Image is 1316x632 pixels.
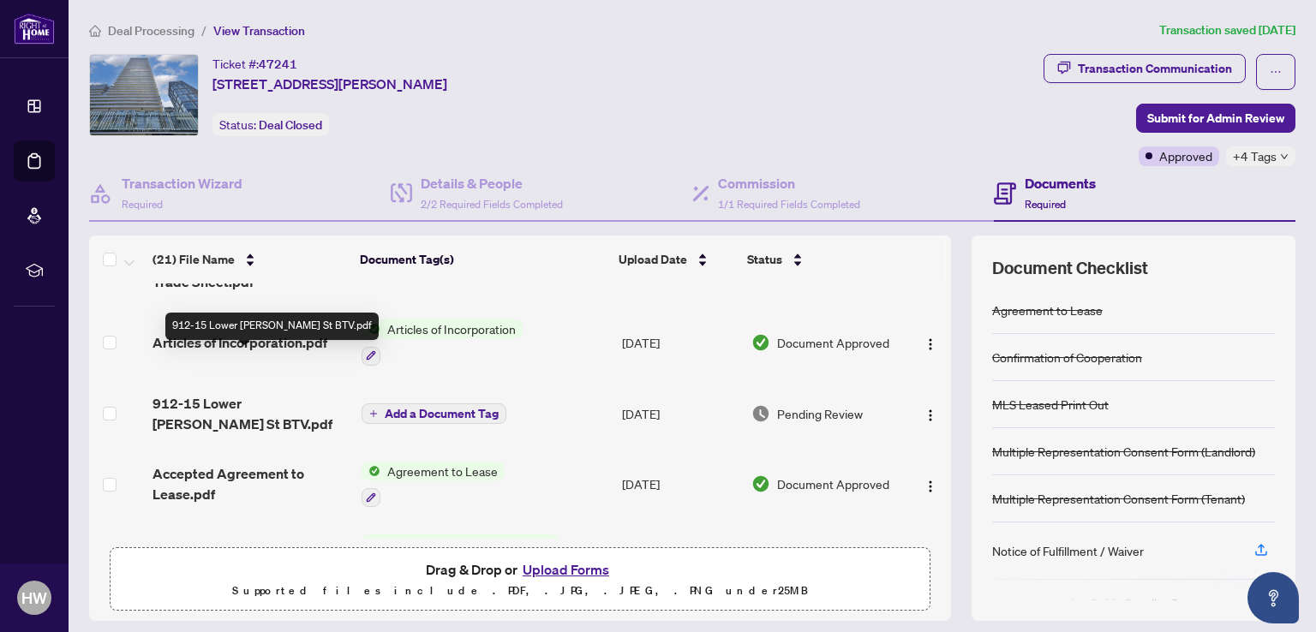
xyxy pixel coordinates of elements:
[259,57,297,72] span: 47241
[380,462,505,480] span: Agreement to Lease
[1044,54,1246,83] button: Transaction Communication
[259,117,322,133] span: Deal Closed
[917,329,944,356] button: Logo
[751,333,770,352] img: Document Status
[612,236,739,283] th: Upload Date
[751,404,770,423] img: Document Status
[992,489,1245,508] div: Multiple Representation Consent Form (Tenant)
[1247,572,1299,623] button: Open asap
[517,558,614,581] button: Upload Forms
[1147,104,1284,132] span: Submit for Admin Review
[362,462,505,508] button: Status IconAgreement to Lease
[421,173,563,194] h4: Details & People
[362,462,380,480] img: Status Icon
[1078,55,1232,82] div: Transaction Communication
[777,333,889,352] span: Document Approved
[992,256,1148,280] span: Document Checklist
[747,250,782,269] span: Status
[385,408,499,420] span: Add a Document Tag
[992,348,1142,367] div: Confirmation of Cooperation
[121,581,919,601] p: Supported files include .PDF, .JPG, .JPEG, .PNG under 25 MB
[615,379,745,448] td: [DATE]
[1025,173,1096,194] h4: Documents
[213,23,305,39] span: View Transaction
[380,534,559,553] span: Right at Home Deposit Receipt
[153,537,347,578] span: RAH DEPOSIT RECEIPT 2512360 1401.pdf
[212,74,447,94] span: [STREET_ADDRESS][PERSON_NAME]
[777,404,863,423] span: Pending Review
[924,337,937,351] img: Logo
[615,448,745,522] td: [DATE]
[362,534,559,581] button: Status IconRight at Home Deposit Receipt
[153,250,235,269] span: (21) File Name
[917,400,944,427] button: Logo
[924,480,937,493] img: Logo
[21,586,47,610] span: HW
[992,442,1255,461] div: Multiple Representation Consent Form (Landlord)
[421,198,563,211] span: 2/2 Required Fields Completed
[165,313,379,340] div: 912-15 Lower [PERSON_NAME] St BTV.pdf
[369,409,378,418] span: plus
[153,463,347,504] span: Accepted Agreement to Lease.pdf
[718,198,860,211] span: 1/1 Required Fields Completed
[14,13,55,45] img: logo
[619,250,687,269] span: Upload Date
[122,198,163,211] span: Required
[615,521,745,594] td: [DATE]
[362,403,506,424] button: Add a Document Tag
[1136,104,1295,133] button: Submit for Admin Review
[992,301,1103,319] div: Agreement to Lease
[1270,66,1282,78] span: ellipsis
[362,534,380,553] img: Status Icon
[718,173,860,194] h4: Commission
[353,236,613,283] th: Document Tag(s)
[212,113,329,136] div: Status:
[751,474,770,493] img: Document Status
[740,236,900,283] th: Status
[362,402,506,425] button: Add a Document Tag
[1280,152,1289,161] span: down
[201,21,206,40] li: /
[777,474,889,493] span: Document Approved
[615,306,745,379] td: [DATE]
[1159,146,1212,165] span: Approved
[380,319,523,338] span: Articles of Incorporation
[108,23,194,39] span: Deal Processing
[1025,198,1066,211] span: Required
[153,332,327,353] span: Articles of Incorporation.pdf
[992,541,1144,560] div: Notice of Fulfillment / Waiver
[924,408,937,422] img: Logo
[917,470,944,498] button: Logo
[212,54,297,74] div: Ticket #:
[362,319,523,366] button: Status IconArticles of Incorporation
[1233,146,1277,166] span: +4 Tags
[122,173,242,194] h4: Transaction Wizard
[1159,21,1295,40] article: Transaction saved [DATE]
[992,395,1109,414] div: MLS Leased Print Out
[146,236,353,283] th: (21) File Name
[153,393,347,434] span: 912-15 Lower [PERSON_NAME] St BTV.pdf
[90,55,198,135] img: IMG-C12301414_1.jpg
[111,548,930,611] span: Drag & Drop orUpload FormsSupported files include .PDF, .JPG, .JPEG, .PNG under25MB
[426,558,614,581] span: Drag & Drop or
[89,25,101,37] span: home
